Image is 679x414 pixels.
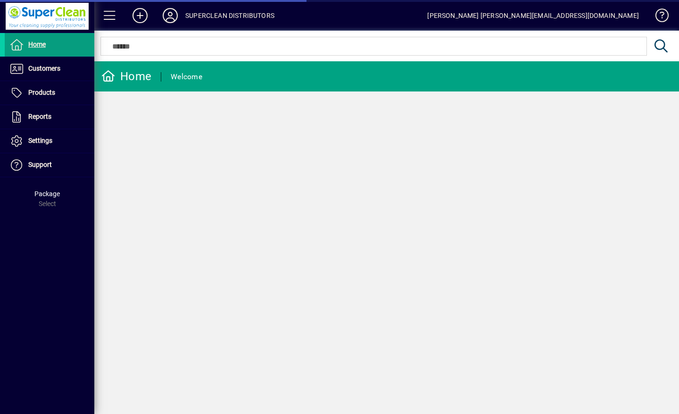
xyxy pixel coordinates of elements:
[648,2,667,33] a: Knowledge Base
[28,137,52,144] span: Settings
[28,89,55,96] span: Products
[34,190,60,198] span: Package
[5,105,94,129] a: Reports
[171,69,202,84] div: Welcome
[185,8,274,23] div: SUPERCLEAN DISTRIBUTORS
[5,57,94,81] a: Customers
[427,8,639,23] div: [PERSON_NAME] [PERSON_NAME][EMAIL_ADDRESS][DOMAIN_NAME]
[101,69,151,84] div: Home
[28,65,60,72] span: Customers
[28,41,46,48] span: Home
[5,129,94,153] a: Settings
[28,113,51,120] span: Reports
[155,7,185,24] button: Profile
[5,153,94,177] a: Support
[5,81,94,105] a: Products
[125,7,155,24] button: Add
[28,161,52,168] span: Support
